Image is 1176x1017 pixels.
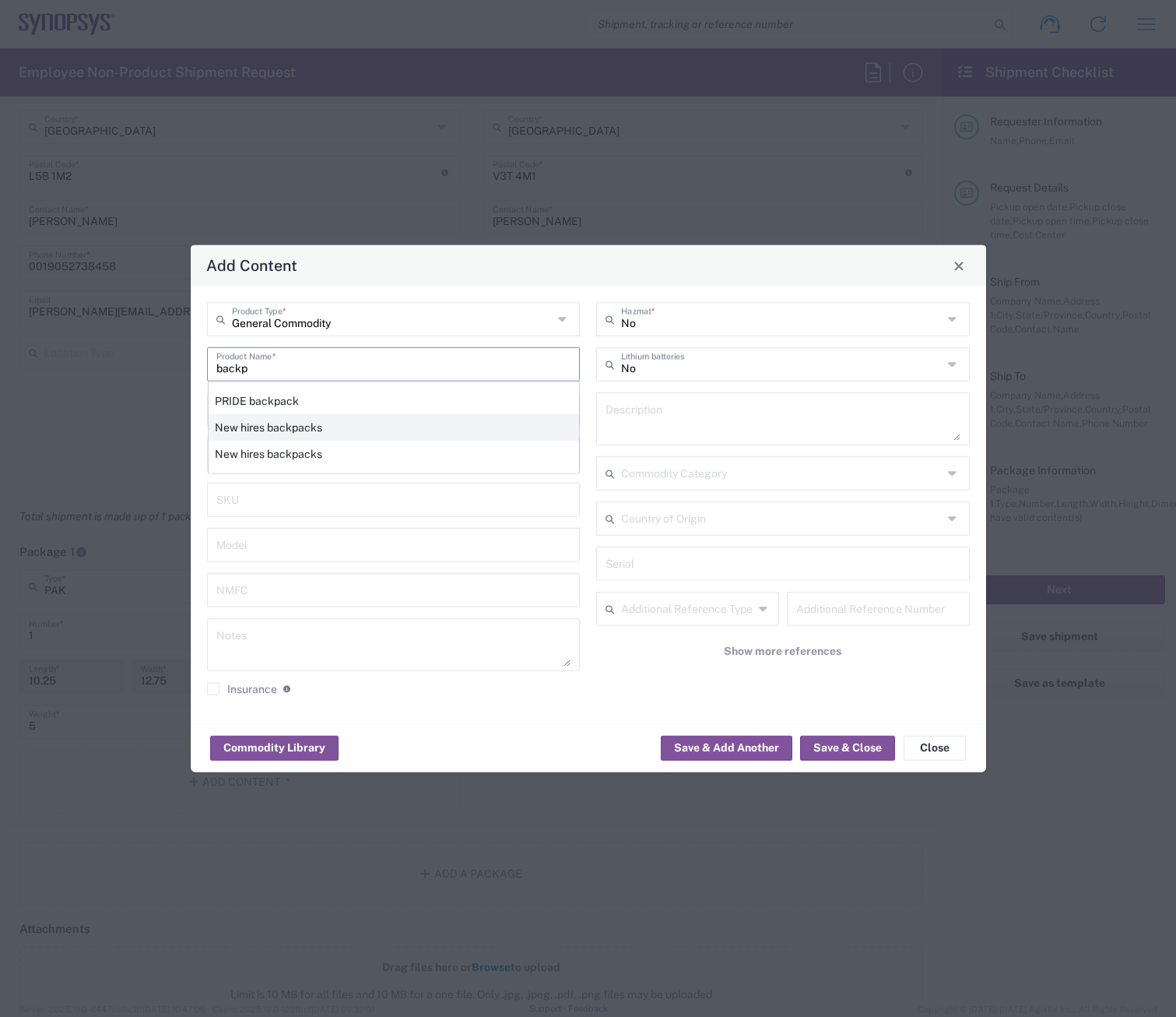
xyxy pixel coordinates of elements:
button: Close [948,255,970,276]
button: Commodity Library [210,735,339,760]
button: Save & Add Another [661,735,792,760]
span: Show more references [724,644,841,659]
button: Save & Close [800,735,895,760]
div: New hires backpacks [209,441,579,467]
div: PRIDE backpack [209,388,579,414]
label: Insurance [207,683,277,695]
div: New hires backpacks [209,414,579,441]
button: Close [904,735,966,760]
h4: Add Content [206,254,297,276]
